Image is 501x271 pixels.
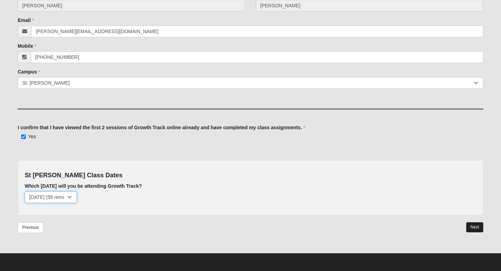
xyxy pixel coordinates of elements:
[18,124,305,131] label: I confirm that I have viewed the first 2 sessions of Growth Track online already and have complet...
[25,183,142,189] label: Which [DATE] will you be attending Growth Track?
[18,42,37,49] label: Mobile
[18,222,43,233] a: Previous
[28,134,36,139] span: Yes
[18,17,34,24] label: Email
[466,222,483,232] a: Next
[25,172,476,179] h4: St [PERSON_NAME] Class Dates
[18,68,40,75] label: Campus
[21,134,26,139] input: Yes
